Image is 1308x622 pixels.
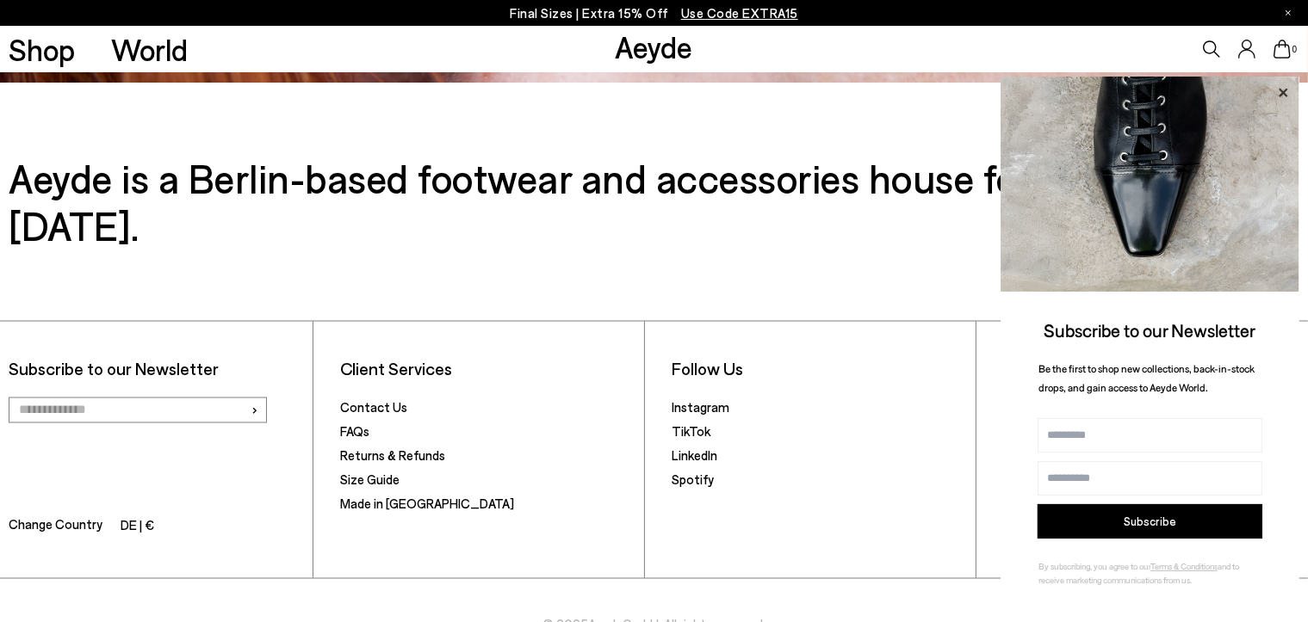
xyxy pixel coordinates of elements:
[1038,504,1262,539] button: Subscribe
[615,28,692,65] a: Aeyde
[111,34,188,65] a: World
[510,3,798,24] p: Final Sizes | Extra 15% Off
[340,496,514,512] a: Made in [GEOGRAPHIC_DATA]
[340,472,400,488] a: Size Guide
[1038,561,1150,571] span: By subscribing, you agree to our
[1045,319,1256,341] span: Subscribe to our Newsletter
[340,424,369,440] a: FAQs
[1001,77,1299,292] img: ca3f721fb6ff708a270709c41d776025.jpg
[672,424,710,440] a: TikTok
[672,472,714,488] a: Spotify
[1038,362,1255,394] span: Be the first to shop new collections, back-in-stock drops, and gain access to Aeyde World.
[1274,40,1291,59] a: 0
[1150,561,1218,571] a: Terms & Conditions
[340,400,407,416] a: Contact Us
[9,154,1299,249] h3: Aeyde is a Berlin-based footwear and accessories house founded in [DATE].
[340,358,635,379] li: Client Services
[9,358,303,379] p: Subscribe to our Newsletter
[681,5,798,21] span: Navigate to /collections/ss25-final-sizes
[1291,45,1299,54] span: 0
[672,448,717,464] a: LinkedIn
[9,34,75,65] a: Shop
[340,448,445,464] a: Returns & Refunds
[9,514,102,539] span: Change Country
[672,358,966,379] li: Follow Us
[672,400,729,416] a: Instagram
[121,515,154,539] li: DE | €
[251,397,258,422] span: ›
